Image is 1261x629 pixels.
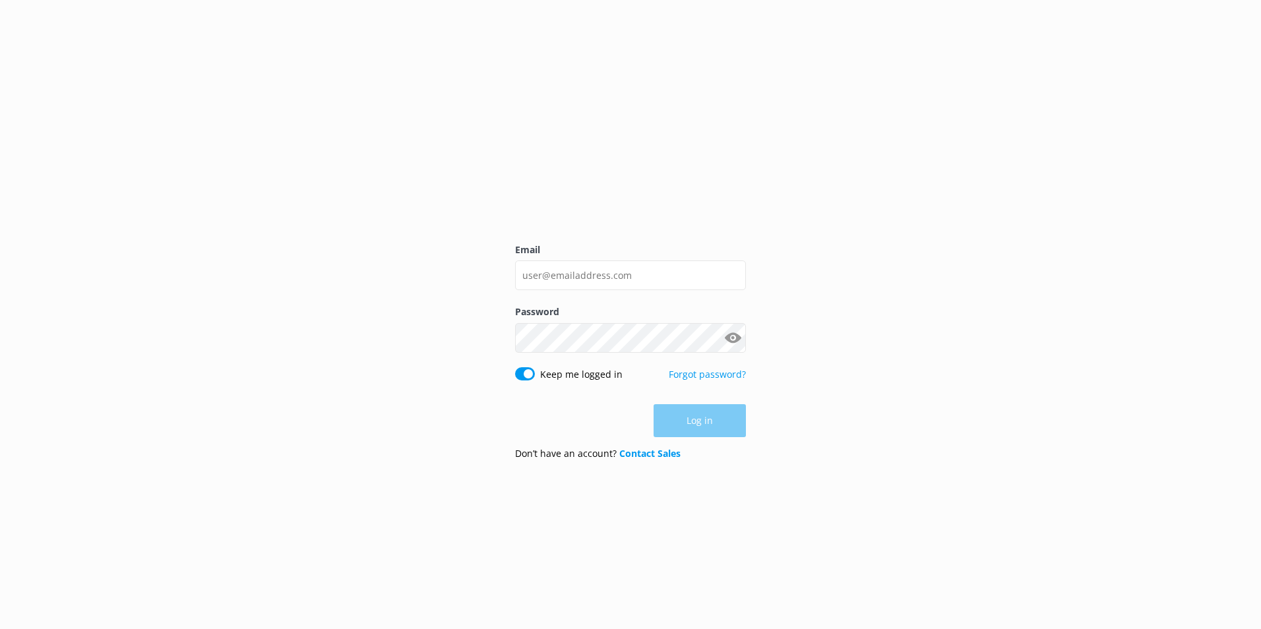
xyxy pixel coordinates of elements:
a: Forgot password? [669,368,746,380]
p: Don’t have an account? [515,446,681,461]
button: Show password [720,324,746,351]
a: Contact Sales [619,447,681,460]
label: Email [515,243,746,257]
input: user@emailaddress.com [515,260,746,290]
label: Password [515,305,746,319]
label: Keep me logged in [540,367,623,382]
